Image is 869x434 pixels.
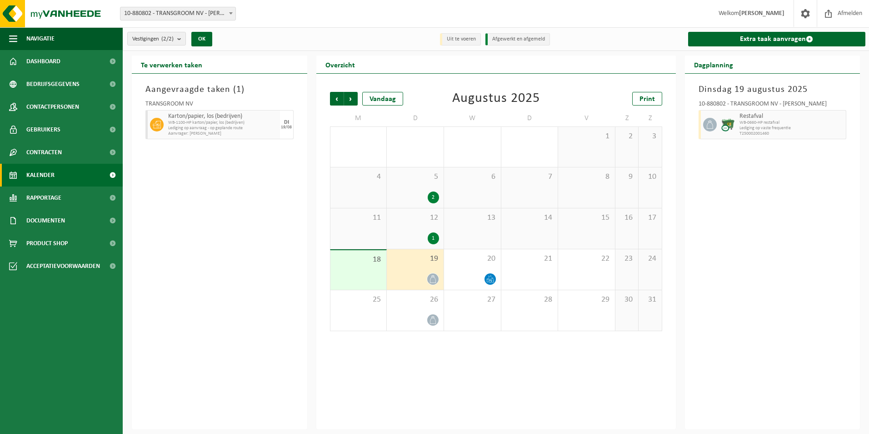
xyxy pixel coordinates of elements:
[449,172,496,182] span: 6
[620,213,634,223] span: 16
[428,192,439,203] div: 2
[699,83,847,96] h3: Dinsdag 19 augustus 2025
[26,96,79,118] span: Contactpersonen
[284,120,289,125] div: DI
[387,110,444,126] td: D
[335,172,382,182] span: 4
[739,120,844,126] span: WB-0660-HP restafval
[449,254,496,264] span: 20
[485,33,550,45] li: Afgewerkt en afgemeld
[620,254,634,264] span: 23
[26,73,80,96] span: Bedrijfsgegevens
[444,110,501,126] td: W
[643,213,657,223] span: 17
[26,50,60,73] span: Dashboard
[145,83,294,96] h3: Aangevraagde taken ( )
[739,113,844,120] span: Restafval
[428,232,439,244] div: 1
[685,56,742,73] h2: Dagplanning
[391,295,439,305] span: 26
[168,131,278,136] span: Aanvrager: [PERSON_NAME]
[449,213,496,223] span: 13
[330,92,344,106] span: Vorige
[391,213,439,223] span: 12
[330,110,387,126] td: M
[26,164,55,187] span: Kalender
[639,96,655,103] span: Print
[168,120,278,126] span: WB-1100-HP karton/papier, los (bedrijven)
[120,7,235,20] span: 10-880802 - TRANSGROOM NV - MOEN
[335,295,382,305] span: 25
[449,295,496,305] span: 27
[639,110,662,126] td: Z
[26,255,100,278] span: Acceptatievoorwaarden
[168,113,278,120] span: Karton/papier, los (bedrijven)
[191,32,212,46] button: OK
[391,172,439,182] span: 5
[563,131,610,141] span: 1
[132,32,174,46] span: Vestigingen
[335,255,382,265] span: 18
[620,131,634,141] span: 2
[643,131,657,141] span: 3
[168,126,278,131] span: Lediging op aanvraag - op geplande route
[26,141,62,164] span: Contracten
[501,110,559,126] td: D
[699,101,847,110] div: 10-880802 - TRANSGROOM NV - [PERSON_NAME]
[26,209,65,232] span: Documenten
[335,213,382,223] span: 11
[739,126,844,131] span: Lediging op vaste frequentie
[506,295,554,305] span: 28
[563,213,610,223] span: 15
[120,7,236,20] span: 10-880802 - TRANSGROOM NV - MOEN
[26,232,68,255] span: Product Shop
[506,213,554,223] span: 14
[362,92,403,106] div: Vandaag
[739,10,784,17] strong: [PERSON_NAME]
[344,92,358,106] span: Volgende
[563,172,610,182] span: 8
[452,92,540,106] div: Augustus 2025
[236,85,241,94] span: 1
[620,295,634,305] span: 30
[643,172,657,182] span: 10
[563,295,610,305] span: 29
[506,172,554,182] span: 7
[127,32,186,45] button: Vestigingen(2/2)
[316,56,364,73] h2: Overzicht
[643,295,657,305] span: 31
[26,27,55,50] span: Navigatie
[721,118,735,131] img: WB-0660-CU
[643,254,657,264] span: 24
[688,32,866,46] a: Extra taak aanvragen
[161,36,174,42] count: (2/2)
[281,125,292,130] div: 19/08
[391,254,439,264] span: 19
[632,92,662,106] a: Print
[132,56,211,73] h2: Te verwerken taken
[739,131,844,136] span: T250002001460
[615,110,639,126] td: Z
[440,33,481,45] li: Uit te voeren
[26,187,61,209] span: Rapportage
[145,101,294,110] div: TRANSGROOM NV
[563,254,610,264] span: 22
[506,254,554,264] span: 21
[26,118,60,141] span: Gebruikers
[620,172,634,182] span: 9
[558,110,615,126] td: V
